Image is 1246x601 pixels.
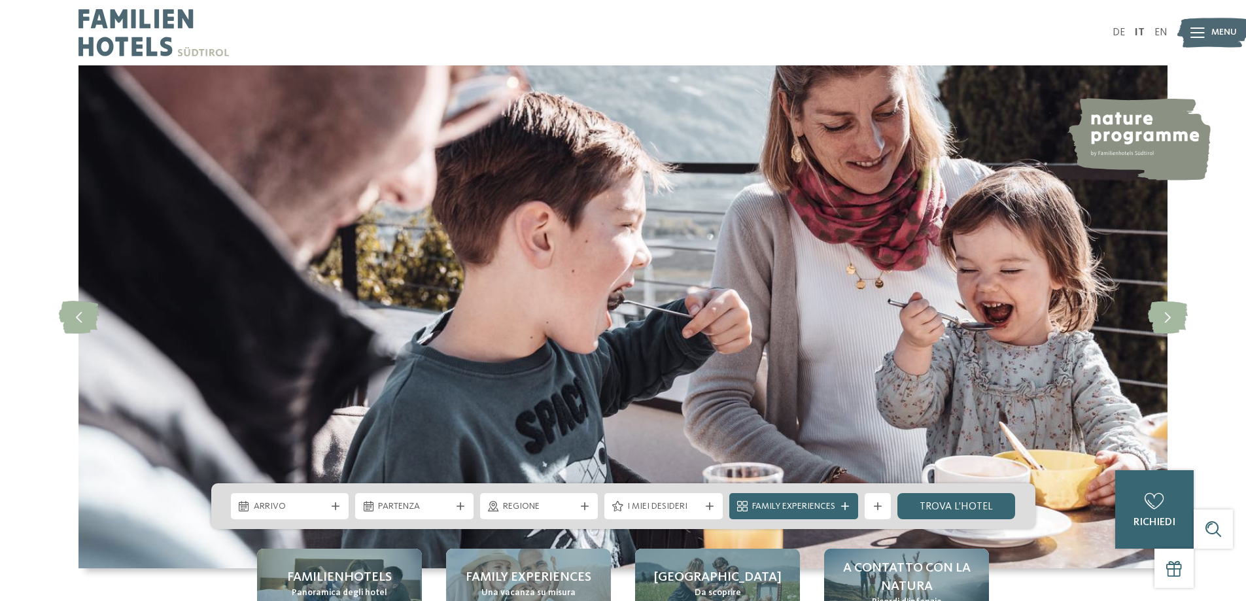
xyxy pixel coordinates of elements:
[466,568,591,587] span: Family experiences
[1134,517,1175,528] span: richiedi
[752,500,835,513] span: Family Experiences
[1211,26,1237,39] span: Menu
[1113,27,1125,38] a: DE
[654,568,782,587] span: [GEOGRAPHIC_DATA]
[292,587,387,600] span: Panoramica degli hotel
[78,65,1168,568] img: Family hotel Alto Adige: the happy family places!
[254,500,326,513] span: Arrivo
[481,587,576,600] span: Una vacanza su misura
[1154,27,1168,38] a: EN
[1115,470,1194,549] a: richiedi
[837,559,976,596] span: A contatto con la natura
[1067,98,1211,180] img: nature programme by Familienhotels Südtirol
[503,500,576,513] span: Regione
[695,587,741,600] span: Da scoprire
[378,500,451,513] span: Partenza
[627,500,700,513] span: I miei desideri
[1135,27,1145,38] a: IT
[287,568,392,587] span: Familienhotels
[897,493,1016,519] a: trova l’hotel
